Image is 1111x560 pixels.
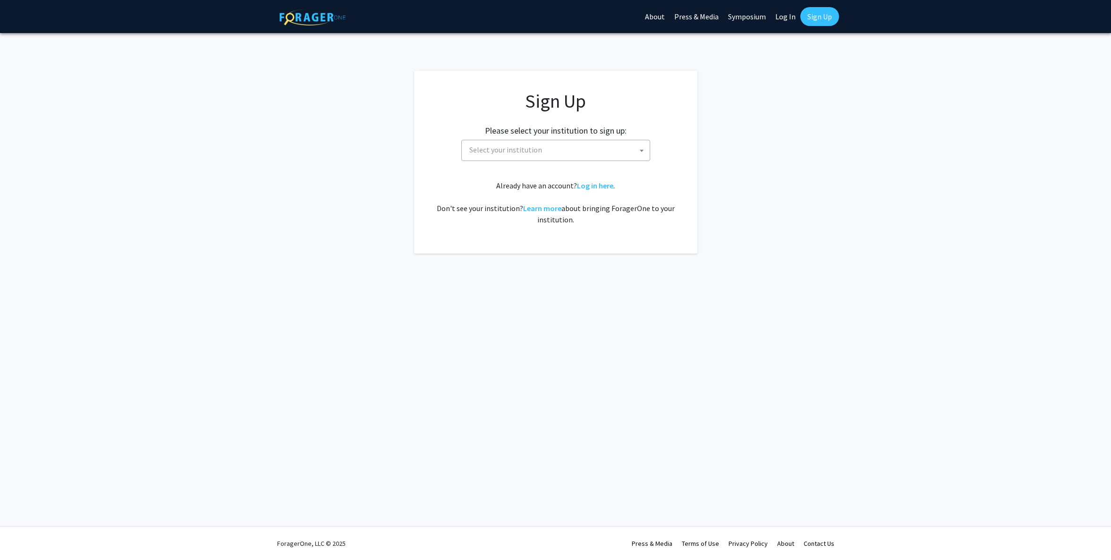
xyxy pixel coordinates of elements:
[280,9,346,25] img: ForagerOne Logo
[632,539,672,548] a: Press & Media
[277,527,346,560] div: ForagerOne, LLC © 2025
[682,539,719,548] a: Terms of Use
[485,126,627,136] h2: Please select your institution to sign up:
[729,539,768,548] a: Privacy Policy
[433,180,678,225] div: Already have an account? . Don't see your institution? about bringing ForagerOne to your institut...
[466,140,650,160] span: Select your institution
[777,539,794,548] a: About
[469,145,542,154] span: Select your institution
[461,140,650,161] span: Select your institution
[523,204,561,213] a: Learn more about bringing ForagerOne to your institution
[800,7,839,26] a: Sign Up
[577,181,613,190] a: Log in here
[804,539,834,548] a: Contact Us
[433,90,678,112] h1: Sign Up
